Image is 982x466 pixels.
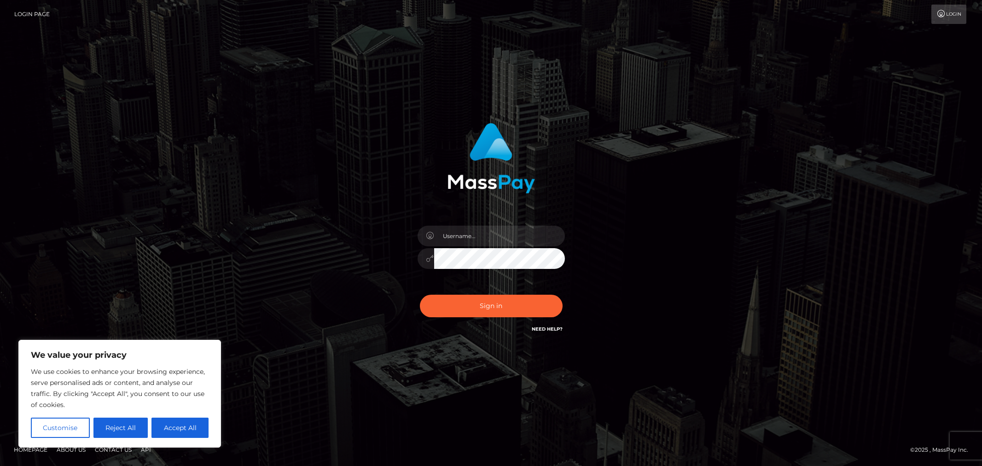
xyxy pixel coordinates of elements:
[18,340,221,448] div: We value your privacy
[931,5,966,24] a: Login
[434,226,565,246] input: Username...
[91,443,135,457] a: Contact Us
[137,443,155,457] a: API
[532,326,563,332] a: Need Help?
[420,295,563,317] button: Sign in
[31,349,209,361] p: We value your privacy
[910,445,975,455] div: © 2025 , MassPay Inc.
[31,366,209,410] p: We use cookies to enhance your browsing experience, serve personalised ads or content, and analys...
[53,443,89,457] a: About Us
[10,443,51,457] a: Homepage
[447,123,535,193] img: MassPay Login
[93,418,148,438] button: Reject All
[151,418,209,438] button: Accept All
[31,418,90,438] button: Customise
[14,5,50,24] a: Login Page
